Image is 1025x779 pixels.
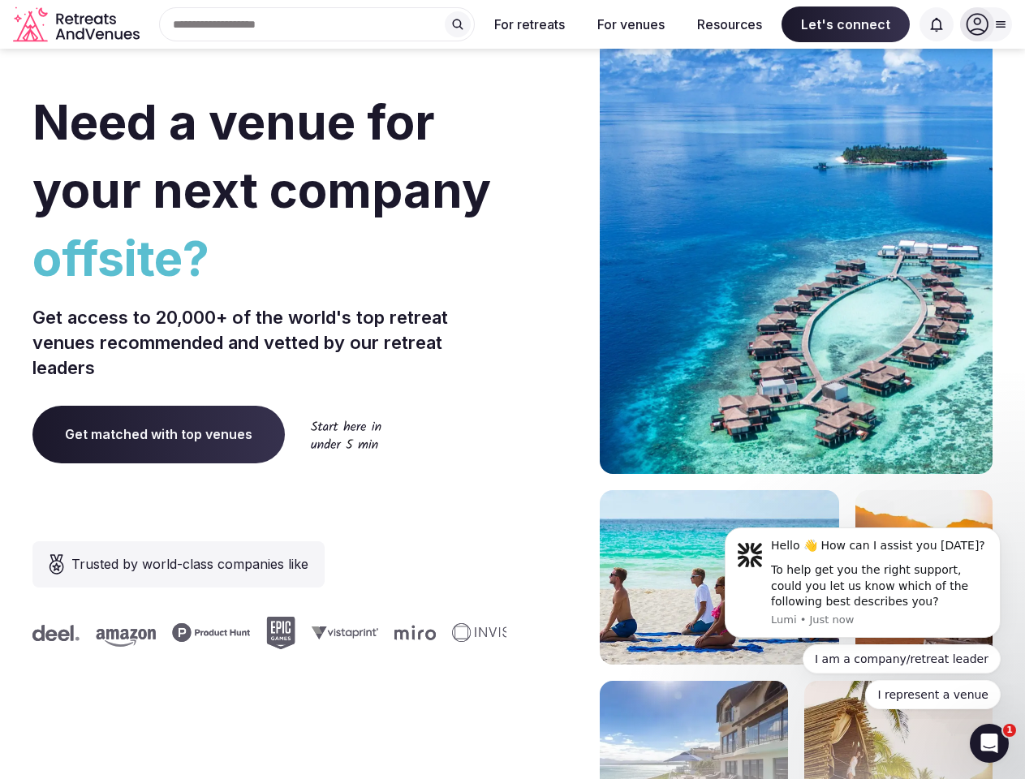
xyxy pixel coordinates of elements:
a: Get matched with top venues [32,406,285,463]
span: Let's connect [782,6,910,42]
svg: Deel company logo [8,625,55,641]
button: For venues [584,6,678,42]
span: Need a venue for your next company [32,93,491,219]
iframe: Intercom notifications message [700,513,1025,719]
svg: Retreats and Venues company logo [13,6,143,43]
button: For retreats [481,6,578,42]
svg: Miro company logo [370,625,411,640]
p: Get access to 20,000+ of the world's top retreat venues recommended and vetted by our retreat lea... [32,305,506,380]
a: Visit the homepage [13,6,143,43]
button: Resources [684,6,775,42]
img: Start here in under 5 min [311,420,381,449]
span: 1 [1003,724,1016,737]
span: Trusted by world-class companies like [71,554,308,574]
svg: Epic Games company logo [242,617,271,649]
svg: Vistaprint company logo [287,626,354,639]
span: offsite? [32,224,506,292]
img: yoga on tropical beach [600,490,839,665]
iframe: Intercom live chat [970,724,1009,763]
img: woman sitting in back of truck with camels [855,490,993,665]
svg: Invisible company logo [428,623,517,643]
